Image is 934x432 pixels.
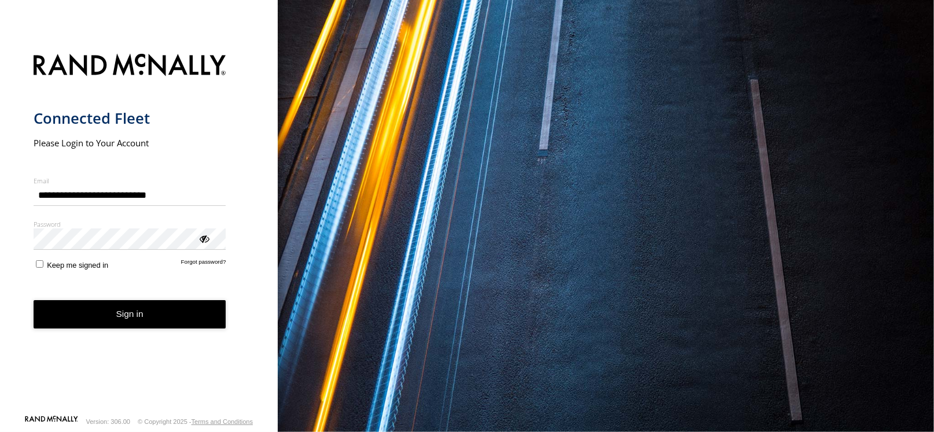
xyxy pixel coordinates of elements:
span: Keep me signed in [47,261,108,269]
h2: Please Login to Your Account [34,137,226,149]
form: main [34,47,245,415]
div: © Copyright 2025 - [138,418,253,425]
input: Keep me signed in [36,260,43,268]
h1: Connected Fleet [34,109,226,128]
a: Forgot password? [181,259,226,269]
img: Rand McNally [34,51,226,81]
div: ViewPassword [198,232,209,244]
button: Sign in [34,300,226,328]
label: Email [34,176,226,185]
a: Terms and Conditions [192,418,253,425]
div: Version: 306.00 [86,418,130,425]
label: Password [34,220,226,228]
a: Visit our Website [25,416,78,427]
